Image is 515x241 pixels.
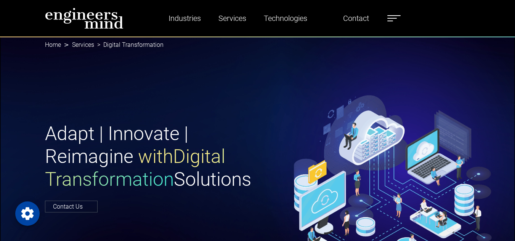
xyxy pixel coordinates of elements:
[45,41,61,48] a: Home
[165,10,204,27] a: Industries
[45,122,253,191] h1: Adapt | Innovate | Reimagine Solutions
[45,37,470,53] nav: breadcrumb
[45,201,98,212] a: Contact Us
[94,40,164,49] li: Digital Transformation
[340,10,372,27] a: Contact
[72,41,94,48] a: Services
[261,10,310,27] a: Technologies
[45,145,225,190] span: with Digital Transformation
[215,10,249,27] a: Services
[45,8,124,29] img: logo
